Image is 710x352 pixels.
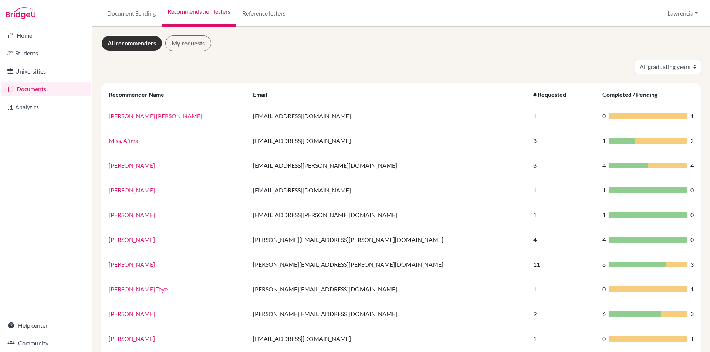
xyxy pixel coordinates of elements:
[248,153,529,178] td: [EMAIL_ADDRESS][PERSON_NAME][DOMAIN_NAME]
[690,285,694,294] span: 1
[664,6,701,20] button: Lawrencia
[109,310,155,317] a: [PERSON_NAME]
[690,211,694,219] span: 0
[109,286,168,293] a: [PERSON_NAME] Teye
[602,310,606,318] span: 6
[109,236,155,243] a: [PERSON_NAME]
[1,46,91,61] a: Students
[109,335,155,342] a: [PERSON_NAME]
[109,261,155,268] a: [PERSON_NAME]
[529,227,598,252] td: 4
[109,162,155,169] a: [PERSON_NAME]
[1,28,91,43] a: Home
[529,202,598,227] td: 1
[248,252,529,277] td: [PERSON_NAME][EMAIL_ADDRESS][PERSON_NAME][DOMAIN_NAME]
[1,318,91,333] a: Help center
[690,136,694,145] span: 2
[1,64,91,79] a: Universities
[602,334,606,343] span: 0
[690,186,694,195] span: 0
[248,227,529,252] td: [PERSON_NAME][EMAIL_ADDRESS][PERSON_NAME][DOMAIN_NAME]
[248,326,529,351] td: [EMAIL_ADDRESS][DOMAIN_NAME]
[109,211,155,218] a: [PERSON_NAME]
[1,336,91,351] a: Community
[109,137,138,144] a: Miss. Afima
[529,277,598,301] td: 1
[529,326,598,351] td: 1
[253,91,274,98] div: Email
[6,7,35,19] img: Bridge-U
[690,112,694,120] span: 1
[248,277,529,301] td: [PERSON_NAME][EMAIL_ADDRESS][DOMAIN_NAME]
[248,202,529,227] td: [EMAIL_ADDRESS][PERSON_NAME][DOMAIN_NAME]
[248,103,529,128] td: [EMAIL_ADDRESS][DOMAIN_NAME]
[690,260,694,269] span: 3
[109,112,202,119] a: [PERSON_NAME] [PERSON_NAME]
[248,128,529,153] td: [EMAIL_ADDRESS][DOMAIN_NAME]
[529,103,598,128] td: 1
[529,128,598,153] td: 3
[690,161,694,170] span: 4
[690,235,694,244] span: 0
[602,235,606,244] span: 4
[533,91,574,98] div: # Requested
[602,260,606,269] span: 8
[602,161,606,170] span: 4
[529,153,598,178] td: 8
[109,187,155,194] a: [PERSON_NAME]
[109,91,172,98] div: Recommender Name
[602,186,606,195] span: 1
[602,211,606,219] span: 1
[690,334,694,343] span: 1
[1,100,91,115] a: Analytics
[1,82,91,96] a: Documents
[602,112,606,120] span: 0
[101,35,162,51] a: All recommenders
[248,301,529,326] td: [PERSON_NAME][EMAIL_ADDRESS][DOMAIN_NAME]
[602,285,606,294] span: 0
[529,178,598,202] td: 1
[602,136,606,145] span: 1
[529,301,598,326] td: 9
[165,35,211,51] a: My requests
[529,252,598,277] td: 11
[248,178,529,202] td: [EMAIL_ADDRESS][DOMAIN_NAME]
[602,91,665,98] div: Completed / Pending
[690,310,694,318] span: 3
